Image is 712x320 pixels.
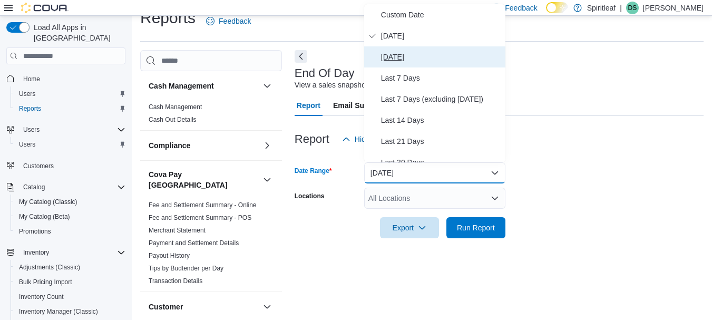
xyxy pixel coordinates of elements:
a: Customers [19,160,58,172]
span: Payout History [149,251,190,260]
span: My Catalog (Beta) [19,212,70,221]
button: Open list of options [491,194,499,202]
button: Cova Pay [GEOGRAPHIC_DATA] [149,169,259,190]
p: Spiritleaf [587,2,616,14]
p: [PERSON_NAME] [643,2,704,14]
span: Last 30 Days [381,156,501,169]
span: Cash Out Details [149,115,197,124]
span: Hide Parameters [355,134,410,144]
label: Locations [295,192,325,200]
div: Select listbox [364,4,505,162]
a: Feedback [202,11,255,32]
span: Feedback [505,3,537,13]
button: Compliance [261,139,274,152]
button: Customer [149,302,259,312]
span: Feedback [219,16,251,26]
span: [DATE] [381,30,501,42]
button: Compliance [149,140,259,151]
button: My Catalog (Classic) [11,195,130,209]
span: [DATE] [381,51,501,63]
button: Inventory [2,245,130,260]
button: My Catalog (Beta) [11,209,130,224]
a: Users [15,88,40,100]
span: Adjustments (Classic) [15,261,125,274]
button: Adjustments (Classic) [11,260,130,275]
a: Tips by Budtender per Day [149,265,223,272]
span: Adjustments (Classic) [19,263,80,271]
h3: Report [295,133,329,146]
span: Users [15,88,125,100]
span: Home [19,72,125,85]
span: DS [628,2,637,14]
span: Users [19,140,35,149]
span: Customers [19,159,125,172]
p: | [620,2,622,14]
span: Fee and Settlement Summary - POS [149,214,251,222]
span: Reports [15,102,125,115]
span: Reports [19,104,41,113]
span: Custom Date [381,8,501,21]
button: Customers [2,158,130,173]
h3: Cash Management [149,81,214,91]
span: Promotions [19,227,51,236]
a: Inventory Manager (Classic) [15,305,102,318]
span: Load All Apps in [GEOGRAPHIC_DATA] [30,22,125,43]
span: Report [297,95,320,116]
button: Reports [11,101,130,116]
a: Home [19,73,44,85]
a: Payout History [149,252,190,259]
span: Inventory Count [19,293,64,301]
span: Last 14 Days [381,114,501,127]
a: Users [15,138,40,151]
button: Inventory [19,246,53,259]
a: Merchant Statement [149,227,206,234]
button: Run Report [446,217,505,238]
button: Bulk Pricing Import [11,275,130,289]
span: Users [19,123,125,136]
span: My Catalog (Classic) [15,196,125,208]
span: Fee and Settlement Summary - Online [149,201,257,209]
img: Cova [21,3,69,13]
a: Payment and Settlement Details [149,239,239,247]
a: My Catalog (Classic) [15,196,82,208]
button: Cash Management [149,81,259,91]
span: Bulk Pricing Import [19,278,72,286]
a: Reports [15,102,45,115]
a: Bulk Pricing Import [15,276,76,288]
button: Cova Pay [GEOGRAPHIC_DATA] [261,173,274,186]
span: Inventory [23,248,49,257]
a: Inventory Count [15,290,68,303]
button: Inventory Count [11,289,130,304]
button: Customer [261,300,274,313]
button: Users [2,122,130,137]
span: Merchant Statement [149,226,206,235]
span: Export [386,217,433,238]
h3: Customer [149,302,183,312]
span: Catalog [19,181,125,193]
span: Users [19,90,35,98]
span: Inventory Manager (Classic) [19,307,98,316]
span: Home [23,75,40,83]
div: Cash Management [140,101,282,130]
span: Promotions [15,225,125,238]
button: [DATE] [364,162,505,183]
a: Transaction Details [149,277,202,285]
a: My Catalog (Beta) [15,210,74,223]
a: Adjustments (Classic) [15,261,84,274]
span: Inventory Manager (Classic) [15,305,125,318]
span: Users [15,138,125,151]
button: Next [295,50,307,63]
a: Cash Management [149,103,202,111]
span: Customers [23,162,54,170]
button: Users [19,123,44,136]
h3: Compliance [149,140,190,151]
button: Home [2,71,130,86]
div: Danielle S [626,2,639,14]
span: Bulk Pricing Import [15,276,125,288]
button: Catalog [19,181,49,193]
button: Inventory Manager (Classic) [11,304,130,319]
